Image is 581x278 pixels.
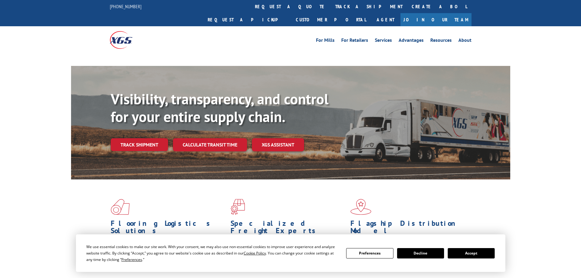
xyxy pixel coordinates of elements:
[111,220,226,237] h1: Flooring Logistics Solutions
[111,138,168,151] a: Track shipment
[346,248,393,258] button: Preferences
[86,244,339,263] div: We use essential cookies to make our site work. With your consent, we may also use non-essential ...
[341,38,368,45] a: For Retailers
[244,251,266,256] span: Cookie Policy
[399,38,424,45] a: Advantages
[350,220,466,237] h1: Flagship Distribution Model
[291,13,371,26] a: Customer Portal
[110,3,142,9] a: [PHONE_NUMBER]
[111,89,328,126] b: Visibility, transparency, and control for your entire supply chain.
[375,38,392,45] a: Services
[397,248,444,258] button: Decline
[316,38,335,45] a: For Mills
[173,138,247,151] a: Calculate transit time
[371,13,400,26] a: Agent
[458,38,472,45] a: About
[231,199,245,215] img: xgs-icon-focused-on-flooring-red
[203,13,291,26] a: Request a pickup
[430,38,452,45] a: Resources
[350,199,371,215] img: xgs-icon-flagship-distribution-model-red
[231,220,346,237] h1: Specialized Freight Experts
[400,13,472,26] a: Join Our Team
[111,199,130,215] img: xgs-icon-total-supply-chain-intelligence-red
[76,234,505,272] div: Cookie Consent Prompt
[448,248,495,258] button: Accept
[121,257,142,262] span: Preferences
[252,138,304,151] a: XGS ASSISTANT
